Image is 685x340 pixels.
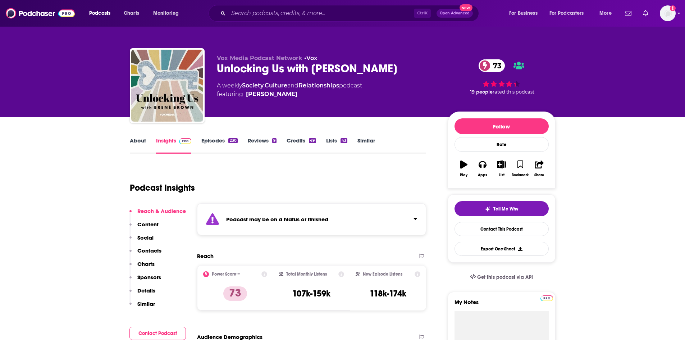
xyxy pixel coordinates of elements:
[485,206,490,212] img: tell me why sparkle
[137,247,161,254] p: Contacts
[179,138,192,144] img: Podchaser Pro
[129,208,186,221] button: Reach & Audience
[670,5,676,11] svg: Add a profile image
[660,5,676,21] span: Logged in as EJJackson
[640,7,651,19] a: Show notifications dropdown
[137,260,155,267] p: Charts
[440,12,470,15] span: Open Advanced
[486,59,505,72] span: 73
[148,8,188,19] button: open menu
[455,299,549,311] label: My Notes
[137,208,186,214] p: Reach & Audience
[499,173,504,177] div: List
[298,82,339,89] a: Relationships
[129,274,161,287] button: Sponsors
[479,59,505,72] a: 73
[530,156,548,182] button: Share
[455,118,549,134] button: Follow
[217,81,362,99] div: A weekly podcast
[212,272,240,277] h2: Power Score™
[460,173,467,177] div: Play
[493,89,534,95] span: rated this podcast
[89,8,110,18] span: Podcasts
[511,156,530,182] button: Bookmark
[599,8,612,18] span: More
[248,137,277,154] a: Reviews9
[304,55,317,62] span: •
[341,138,347,143] div: 43
[137,274,161,281] p: Sponsors
[201,137,237,154] a: Episodes230
[129,260,155,274] button: Charts
[448,55,556,99] div: 73 19 peoplerated this podcast
[370,288,406,299] h3: 118k-174k
[130,182,195,193] h1: Podcast Insights
[223,286,247,301] p: 73
[137,287,155,294] p: Details
[129,247,161,260] button: Contacts
[363,272,402,277] h2: New Episode Listens
[504,8,547,19] button: open menu
[470,89,493,95] span: 19 people
[540,294,553,301] a: Pro website
[197,203,426,235] section: Click to expand status details
[534,173,544,177] div: Share
[455,201,549,216] button: tell me why sparkleTell Me Why
[326,137,347,154] a: Lists43
[242,82,264,89] a: Society
[478,173,487,177] div: Apps
[6,6,75,20] img: Podchaser - Follow, Share and Rate Podcasts
[130,137,146,154] a: About
[137,221,159,228] p: Content
[131,50,203,122] img: Unlocking Us with Brené Brown
[84,8,120,19] button: open menu
[215,5,486,22] div: Search podcasts, credits, & more...
[594,8,621,19] button: open menu
[265,82,287,89] a: Culture
[455,156,473,182] button: Play
[473,156,492,182] button: Apps
[156,137,192,154] a: InsightsPodchaser Pro
[153,8,179,18] span: Monitoring
[455,242,549,256] button: Export One-Sheet
[414,9,431,18] span: Ctrl K
[137,300,155,307] p: Similar
[455,222,549,236] a: Contact This Podcast
[492,156,511,182] button: List
[286,272,327,277] h2: Total Monthly Listens
[129,287,155,300] button: Details
[264,82,265,89] span: ,
[119,8,143,19] a: Charts
[660,5,676,21] button: Show profile menu
[287,137,316,154] a: Credits49
[197,253,214,259] h2: Reach
[549,8,584,18] span: For Podcasters
[464,268,539,286] a: Get this podcast via API
[137,234,154,241] p: Social
[493,206,518,212] span: Tell Me Why
[124,8,139,18] span: Charts
[217,90,362,99] span: featuring
[228,138,237,143] div: 230
[660,5,676,21] img: User Profile
[129,221,159,234] button: Content
[509,8,538,18] span: For Business
[226,216,328,223] strong: Podcast may be on a hiatus or finished
[437,9,473,18] button: Open AdvancedNew
[477,274,533,280] span: Get this podcast via API
[545,8,594,19] button: open menu
[512,173,529,177] div: Bookmark
[246,90,297,99] div: [PERSON_NAME]
[272,138,277,143] div: 9
[460,4,472,11] span: New
[129,327,186,340] button: Contact Podcast
[357,137,375,154] a: Similar
[309,138,316,143] div: 49
[129,300,155,314] button: Similar
[292,288,330,299] h3: 107k-159k
[540,295,553,301] img: Podchaser Pro
[455,137,549,152] div: Rate
[622,7,634,19] a: Show notifications dropdown
[306,55,317,62] a: Vox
